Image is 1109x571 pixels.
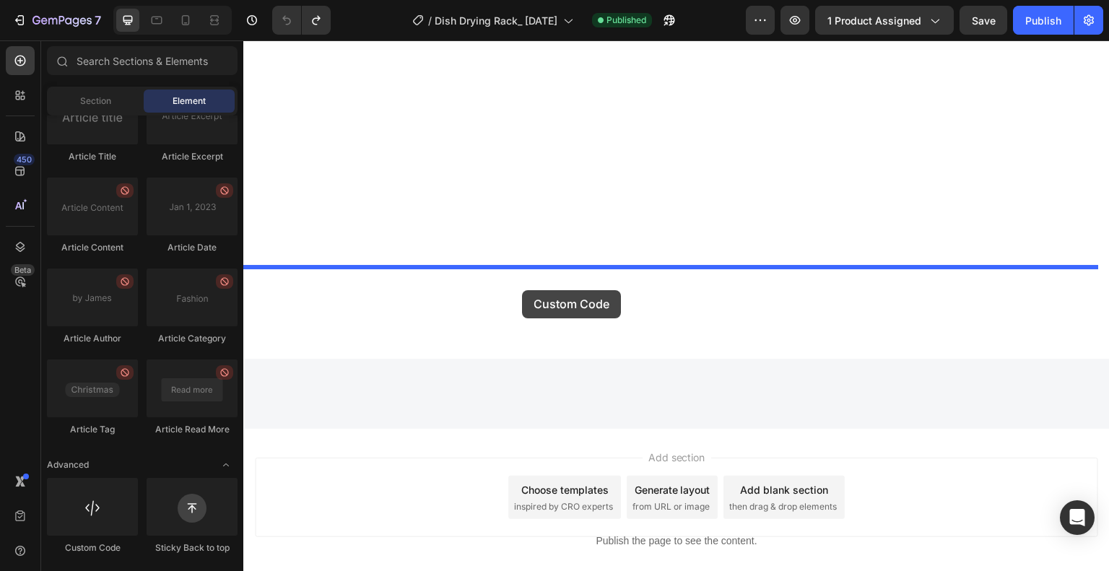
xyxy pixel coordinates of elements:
div: Publish [1025,13,1061,28]
div: Article Excerpt [147,150,238,163]
div: Open Intercom Messenger [1060,500,1095,535]
button: Save [960,6,1007,35]
button: 7 [6,6,108,35]
span: Section [80,95,111,108]
span: Save [972,14,996,27]
div: Article Date [147,241,238,254]
div: Article Author [47,332,138,345]
input: Search Sections & Elements [47,46,238,75]
div: Article Content [47,241,138,254]
iframe: Design area [243,40,1109,571]
button: Publish [1013,6,1074,35]
span: Toggle open [214,453,238,476]
span: / [428,13,432,28]
span: Advanced [47,458,89,471]
span: Element [173,95,206,108]
span: 1 product assigned [827,13,921,28]
div: Article Tag [47,423,138,436]
div: Undo/Redo [272,6,331,35]
div: Article Category [147,332,238,345]
span: Dish Drying Rack_ [DATE] [435,13,557,28]
p: 7 [95,12,101,29]
span: Published [606,14,646,27]
div: Article Read More [147,423,238,436]
div: Article Title [47,150,138,163]
div: 450 [14,154,35,165]
div: Custom Code [47,541,138,554]
div: Beta [11,264,35,276]
button: 1 product assigned [815,6,954,35]
div: Sticky Back to top [147,541,238,554]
